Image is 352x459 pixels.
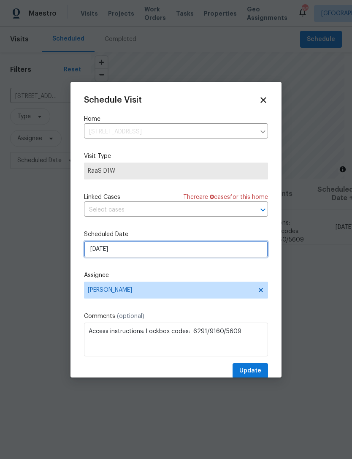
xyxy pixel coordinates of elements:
[84,271,268,280] label: Assignee
[84,115,268,123] label: Home
[84,323,268,356] textarea: Access instructions: Lockbox codes: 6291/9160/5609
[259,95,268,105] span: Close
[84,241,268,258] input: M/D/YYYY
[233,363,268,379] button: Update
[239,366,261,376] span: Update
[88,287,253,293] span: [PERSON_NAME]
[84,312,268,320] label: Comments
[84,96,142,104] span: Schedule Visit
[84,125,255,139] input: Enter in an address
[84,152,268,160] label: Visit Type
[84,230,268,239] label: Scheduled Date
[84,193,120,201] span: Linked Cases
[84,204,244,217] input: Select cases
[210,194,214,200] span: 0
[88,167,264,175] span: RaaS D1W
[183,193,268,201] span: There are case s for this home
[117,313,144,319] span: (optional)
[257,204,269,216] button: Open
